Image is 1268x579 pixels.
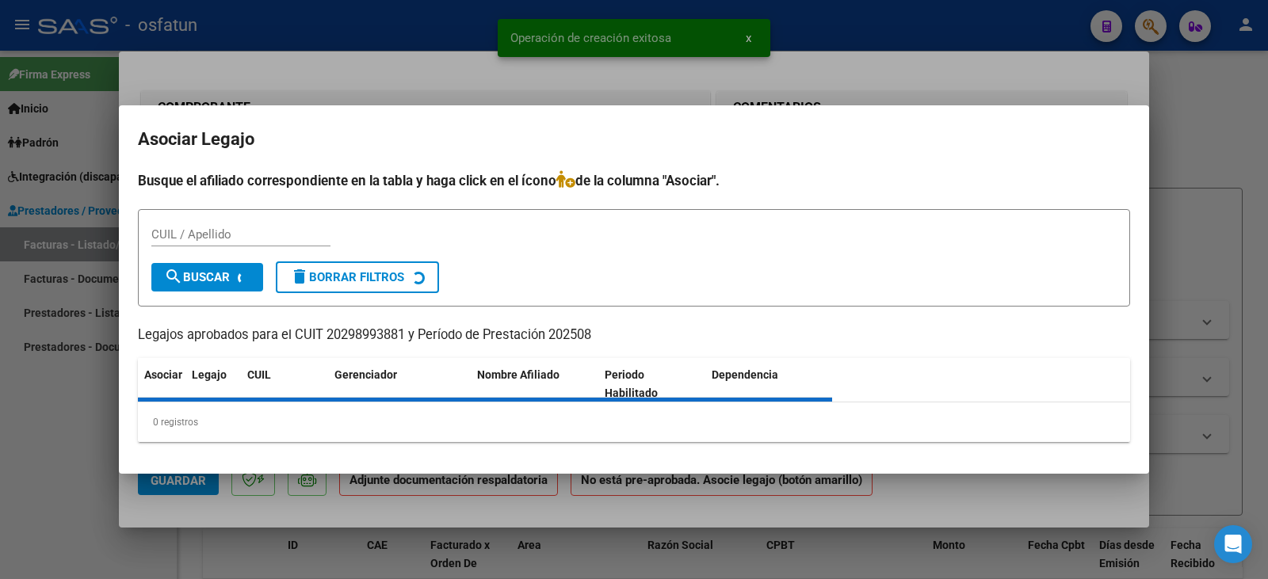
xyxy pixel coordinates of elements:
[334,368,397,381] span: Gerenciador
[477,368,560,381] span: Nombre Afiliado
[138,326,1130,345] p: Legajos aprobados para el CUIT 20298993881 y Período de Prestación 202508
[290,270,404,284] span: Borrar Filtros
[290,267,309,286] mat-icon: delete
[712,368,778,381] span: Dependencia
[164,270,230,284] span: Buscar
[247,368,271,381] span: CUIL
[241,358,328,410] datatable-header-cell: CUIL
[138,124,1130,154] h2: Asociar Legajo
[598,358,705,410] datatable-header-cell: Periodo Habilitado
[276,261,439,293] button: Borrar Filtros
[164,267,183,286] mat-icon: search
[138,402,1130,442] div: 0 registros
[705,358,833,410] datatable-header-cell: Dependencia
[138,358,185,410] datatable-header-cell: Asociar
[151,263,263,291] button: Buscar
[144,368,182,381] span: Asociar
[192,368,227,381] span: Legajo
[1214,525,1252,563] div: Open Intercom Messenger
[471,358,598,410] datatable-header-cell: Nombre Afiliado
[185,358,241,410] datatable-header-cell: Legajo
[328,358,471,410] datatable-header-cell: Gerenciador
[138,170,1130,191] h4: Busque el afiliado correspondiente en la tabla y haga click en el ícono de la columna "Asociar".
[605,368,658,399] span: Periodo Habilitado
